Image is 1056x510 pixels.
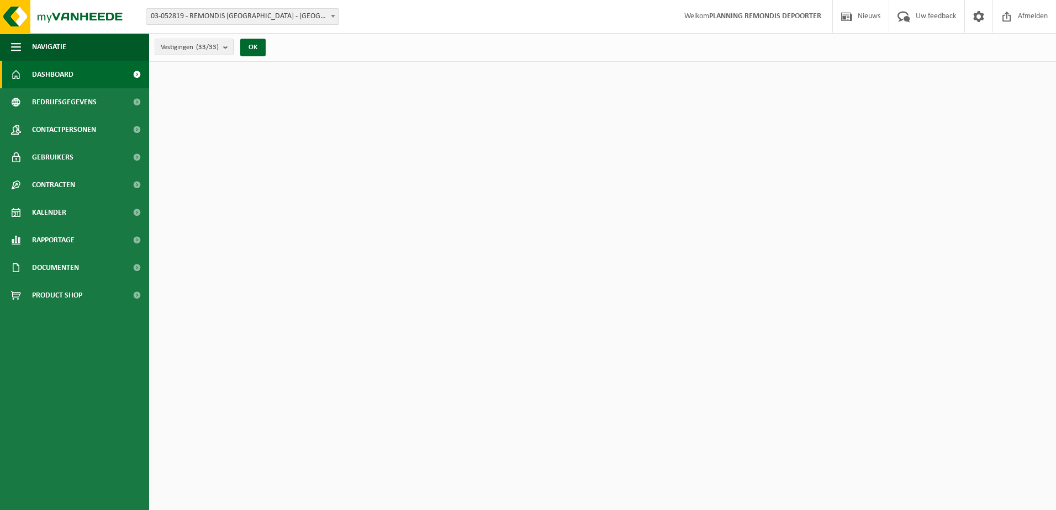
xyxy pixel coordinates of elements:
[32,171,75,199] span: Contracten
[161,39,219,56] span: Vestigingen
[155,39,234,55] button: Vestigingen(33/33)
[146,9,339,24] span: 03-052819 - REMONDIS WEST-VLAANDEREN - OOSTENDE
[196,44,219,51] count: (33/33)
[32,226,75,254] span: Rapportage
[32,33,66,61] span: Navigatie
[32,88,97,116] span: Bedrijfsgegevens
[32,61,73,88] span: Dashboard
[146,8,339,25] span: 03-052819 - REMONDIS WEST-VLAANDEREN - OOSTENDE
[240,39,266,56] button: OK
[32,281,82,309] span: Product Shop
[709,12,821,20] strong: PLANNING REMONDIS DEPOORTER
[32,116,96,144] span: Contactpersonen
[32,254,79,281] span: Documenten
[32,144,73,171] span: Gebruikers
[32,199,66,226] span: Kalender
